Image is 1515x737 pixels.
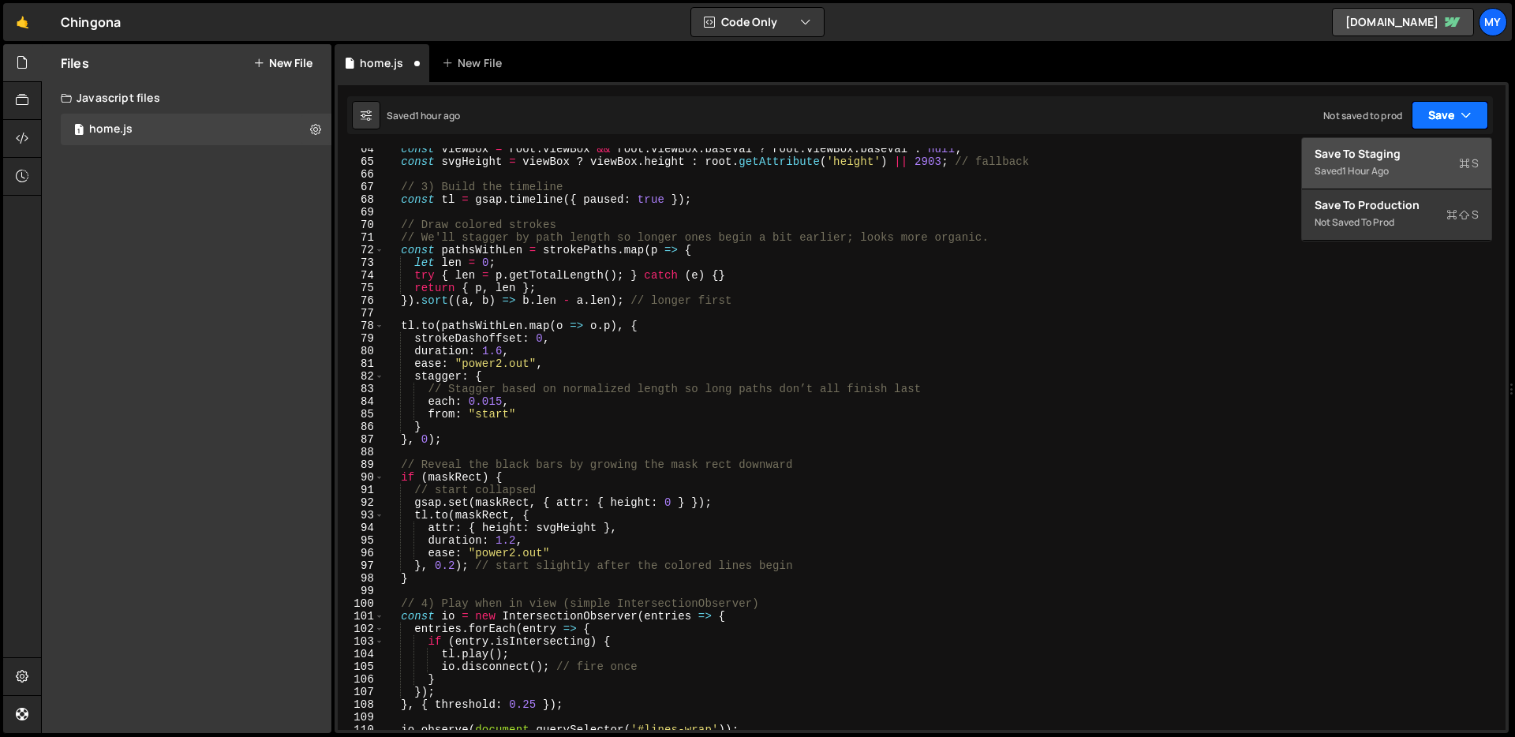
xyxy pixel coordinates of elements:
div: 70 [338,219,384,231]
div: 67 [338,181,384,193]
div: 92 [338,496,384,509]
span: 1 [74,125,84,137]
div: 87 [338,433,384,446]
div: 99 [338,585,384,597]
h2: Files [61,54,89,72]
div: 78 [338,320,384,332]
div: 100 [338,597,384,610]
div: Save to Staging [1315,146,1479,162]
div: 80 [338,345,384,357]
div: 109 [338,711,384,724]
div: 98 [338,572,384,585]
div: 94 [338,522,384,534]
div: 72 [338,244,384,256]
div: 93 [338,509,384,522]
div: Not saved to prod [1315,213,1479,232]
div: 65 [338,155,384,168]
div: 1 hour ago [1342,164,1389,178]
button: New File [253,57,312,69]
div: 108 [338,698,384,711]
div: 104 [338,648,384,660]
div: 105 [338,660,384,673]
div: Not saved to prod [1323,109,1402,122]
div: Saved [387,109,460,122]
div: 90 [338,471,384,484]
div: 69 [338,206,384,219]
div: 96 [338,547,384,559]
div: 97 [338,559,384,572]
div: 83 [338,383,384,395]
div: 81 [338,357,384,370]
div: 74 [338,269,384,282]
div: 86 [338,421,384,433]
div: 82 [338,370,384,383]
div: New File [442,55,508,71]
div: 89 [338,458,384,471]
div: 73 [338,256,384,269]
div: 76 [338,294,384,307]
div: Javascript files [42,82,331,114]
div: 16722/45723.js [61,114,331,145]
div: 75 [338,282,384,294]
div: 110 [338,724,384,736]
a: 🤙 [3,3,42,41]
div: 106 [338,673,384,686]
div: Chingona [61,13,121,32]
div: 85 [338,408,384,421]
span: S [1446,207,1479,223]
a: My [1479,8,1507,36]
button: Code Only [691,8,824,36]
div: 64 [338,143,384,155]
div: 101 [338,610,384,623]
div: 79 [338,332,384,345]
span: S [1459,155,1479,171]
button: Save [1412,101,1488,129]
div: 1 hour ago [415,109,461,122]
button: Save to ProductionS Not saved to prod [1302,189,1491,241]
div: 88 [338,446,384,458]
div: 91 [338,484,384,496]
button: Save to StagingS Saved1 hour ago [1302,138,1491,189]
div: home.js [89,122,133,137]
div: 71 [338,231,384,244]
div: 84 [338,395,384,408]
div: home.js [360,55,403,71]
div: 103 [338,635,384,648]
div: 66 [338,168,384,181]
a: [DOMAIN_NAME] [1332,8,1474,36]
div: 102 [338,623,384,635]
div: 95 [338,534,384,547]
div: 68 [338,193,384,206]
div: 107 [338,686,384,698]
div: 77 [338,307,384,320]
div: Save to Production [1315,197,1479,213]
div: Saved [1315,162,1479,181]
